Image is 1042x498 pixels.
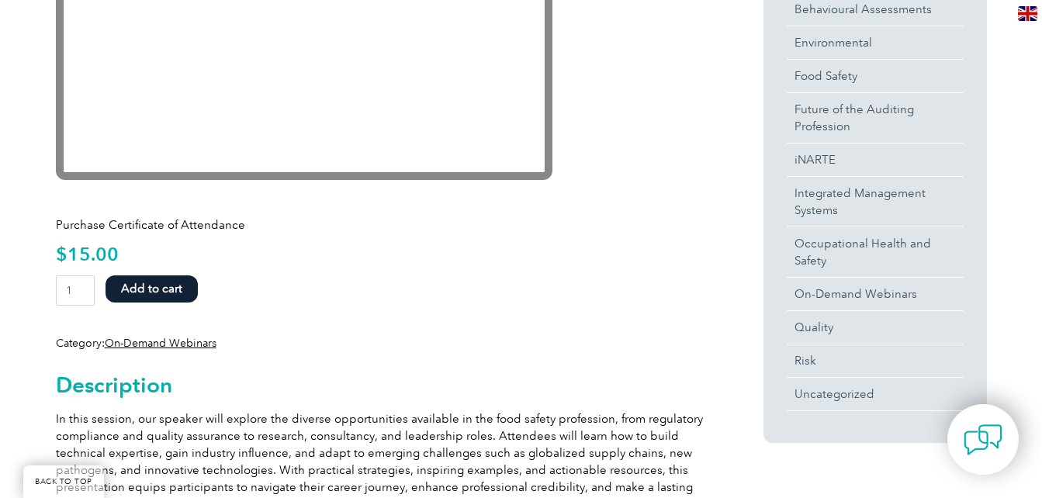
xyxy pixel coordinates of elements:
a: Quality [787,311,964,344]
a: Integrated Management Systems [787,177,964,227]
a: Occupational Health and Safety [787,227,964,277]
a: Risk [787,344,964,377]
a: On-Demand Webinars [105,337,216,350]
input: Product quantity [56,275,95,306]
img: en [1018,6,1037,21]
a: iNARTE [787,144,964,176]
a: Uncategorized [787,378,964,410]
bdi: 15.00 [56,243,119,265]
span: Category: [56,337,216,350]
p: Purchase Certificate of Attendance [56,216,708,233]
img: contact-chat.png [964,420,1002,459]
a: BACK TO TOP [23,465,104,498]
button: Add to cart [106,275,198,303]
a: Food Safety [787,60,964,92]
a: Future of the Auditing Profession [787,93,964,143]
h2: Description [56,372,708,397]
a: On-Demand Webinars [787,278,964,310]
a: Environmental [787,26,964,59]
span: $ [56,243,68,265]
